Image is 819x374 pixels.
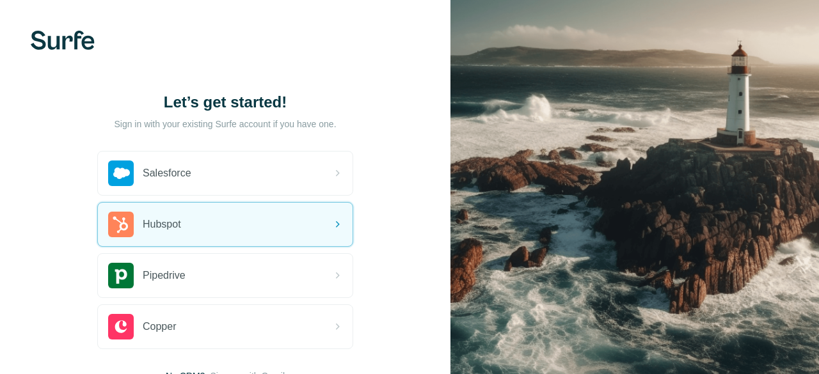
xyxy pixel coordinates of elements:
[143,268,186,283] span: Pipedrive
[108,263,134,288] img: pipedrive's logo
[143,217,181,232] span: Hubspot
[108,212,134,237] img: hubspot's logo
[97,92,353,113] h1: Let’s get started!
[31,31,95,50] img: Surfe's logo
[143,319,176,334] span: Copper
[143,166,191,181] span: Salesforce
[108,314,134,339] img: copper's logo
[108,160,134,186] img: salesforce's logo
[114,118,336,130] p: Sign in with your existing Surfe account if you have one.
